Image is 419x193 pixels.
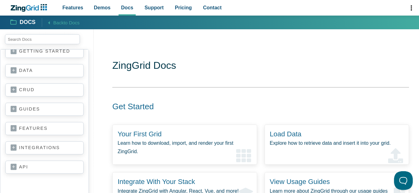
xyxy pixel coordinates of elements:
[112,59,409,73] h1: ZingGrid Docs
[20,20,36,25] strong: Docs
[118,130,162,138] a: Your First Grid
[62,3,83,12] span: Features
[11,68,78,74] a: data
[94,3,110,12] span: Demos
[270,178,330,186] a: View Usage Guides
[10,4,50,12] a: ZingChart Logo. Click to return to the homepage
[118,139,252,156] p: Learn how to download, import, and render your first ZingGrid.
[11,106,78,112] a: guides
[64,20,80,25] span: to Docs
[105,101,402,112] h2: Get Started
[121,3,133,12] span: Docs
[42,18,80,26] a: Backto Docs
[270,139,404,147] p: Explore how to retrieve data and insert it into your grid.
[118,178,195,186] a: Integrate With Your Stack
[11,48,78,54] a: getting started
[175,3,192,12] span: Pricing
[53,19,80,26] span: Back
[11,19,36,26] a: Docs
[394,171,413,190] iframe: Toggle Customer Support
[5,34,80,44] input: search input
[11,87,78,93] a: crud
[270,130,302,138] a: Load Data
[203,3,222,12] span: Contact
[11,145,78,151] a: integrations
[11,125,78,132] a: features
[11,164,78,170] a: api
[144,3,163,12] span: Support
